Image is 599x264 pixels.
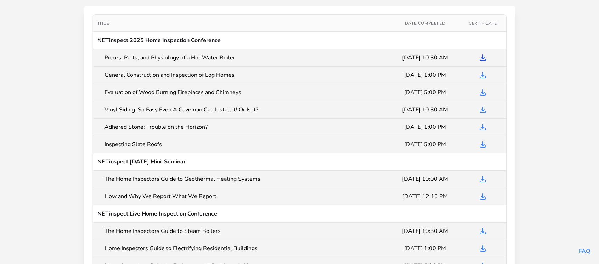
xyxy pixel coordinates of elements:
td: General Construction and Inspection of Log Homes [93,67,391,84]
td: How and Why We Report What We Report [93,188,391,205]
td: Inspecting Slate Roofs [93,136,391,153]
td: NETinspect 2025 Home Inspection Conference [93,32,506,49]
td: Evaluation of Wood Burning Fireplaces and Chimneys [93,84,391,101]
td: [DATE] 1:00 PM [391,240,460,257]
td: Adhered Stone: Trouble on the Horizon? [93,119,391,136]
span: Certificate [469,21,497,26]
td: [DATE] 5:00 PM [391,84,460,101]
td: [DATE] 12:15 PM [391,188,460,205]
span: Date Completed [405,21,445,26]
td: [DATE] 1:00 PM [391,67,460,84]
td: Vinyl Siding: So Easy Even A Caveman Can Install It! Or Is It? [93,101,391,119]
td: The Home Inspectors Guide to Steam Boilers [93,223,391,240]
td: NETinspect Live Home Inspection Conference [93,205,506,223]
td: [DATE] 10:00 AM [391,171,460,188]
td: Home Inspectors Guide to Electrifying Residential Buildings [93,240,391,257]
td: [DATE] 10:30 AM [391,223,460,240]
td: [DATE] 10:30 AM [391,101,460,119]
span: Title [97,21,109,26]
td: [DATE] 10:30 AM [391,49,460,67]
td: [DATE] 5:00 PM [391,136,460,153]
td: Pieces, Parts, and Physiology of a Hot Water Boiler [93,49,391,67]
td: The Home Inspectors Guide to Geothermal Heating Systems [93,171,391,188]
td: [DATE] 1:00 PM [391,119,460,136]
a: FAQ [579,247,590,255]
td: NETinspect [DATE] Mini-Seminar [93,153,506,171]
